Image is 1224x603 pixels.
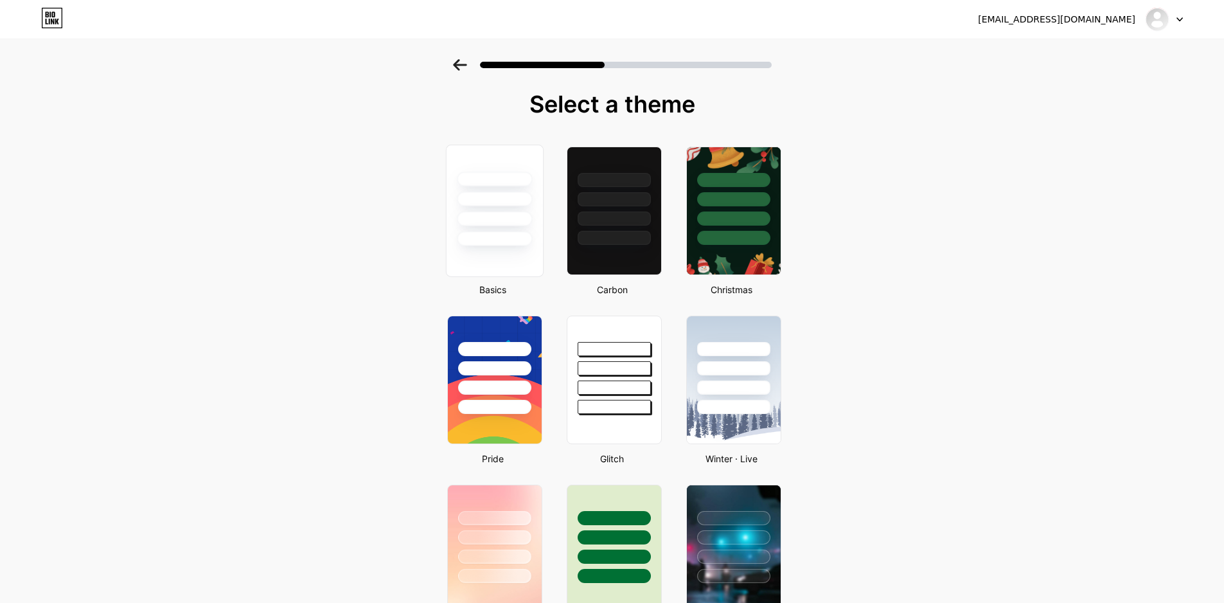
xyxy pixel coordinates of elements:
div: [EMAIL_ADDRESS][DOMAIN_NAME] [978,13,1135,26]
div: Carbon [563,283,662,296]
div: Winter · Live [682,452,781,465]
div: Pride [443,452,542,465]
div: Christmas [682,283,781,296]
div: Select a theme [442,91,783,117]
img: brushfence [1145,7,1169,32]
div: Basics [443,283,542,296]
div: Glitch [563,452,662,465]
